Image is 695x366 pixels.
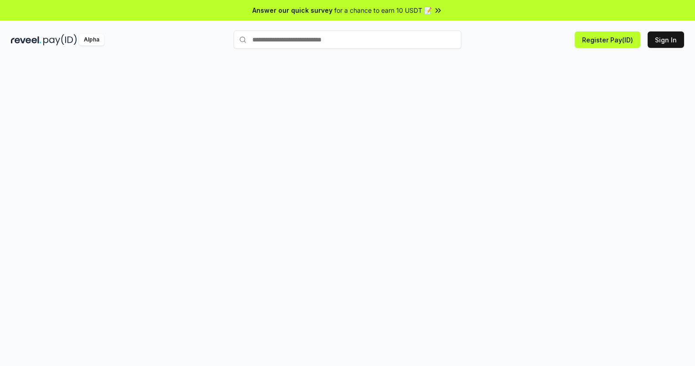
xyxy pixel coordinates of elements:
[252,5,332,15] span: Answer our quick survey
[334,5,432,15] span: for a chance to earn 10 USDT 📝
[11,34,41,46] img: reveel_dark
[79,34,104,46] div: Alpha
[43,34,77,46] img: pay_id
[648,31,684,48] button: Sign In
[575,31,640,48] button: Register Pay(ID)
